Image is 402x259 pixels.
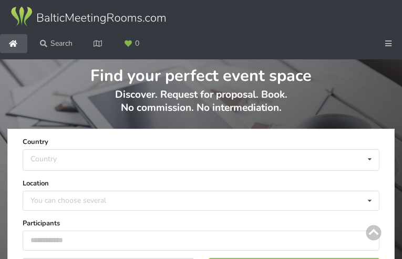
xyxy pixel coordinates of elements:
label: Country [23,137,379,147]
img: Baltic Meeting Rooms [9,6,167,27]
label: Location [23,178,379,189]
div: You can choose several [28,194,130,206]
p: Discover. Request for proposal. Book. No commission. No intermediation. [7,88,395,125]
a: Search [33,34,80,53]
label: Participants [23,218,379,229]
h1: Find your perfect event space [7,59,395,86]
div: Country [30,154,57,163]
span: 0 [135,40,139,47]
